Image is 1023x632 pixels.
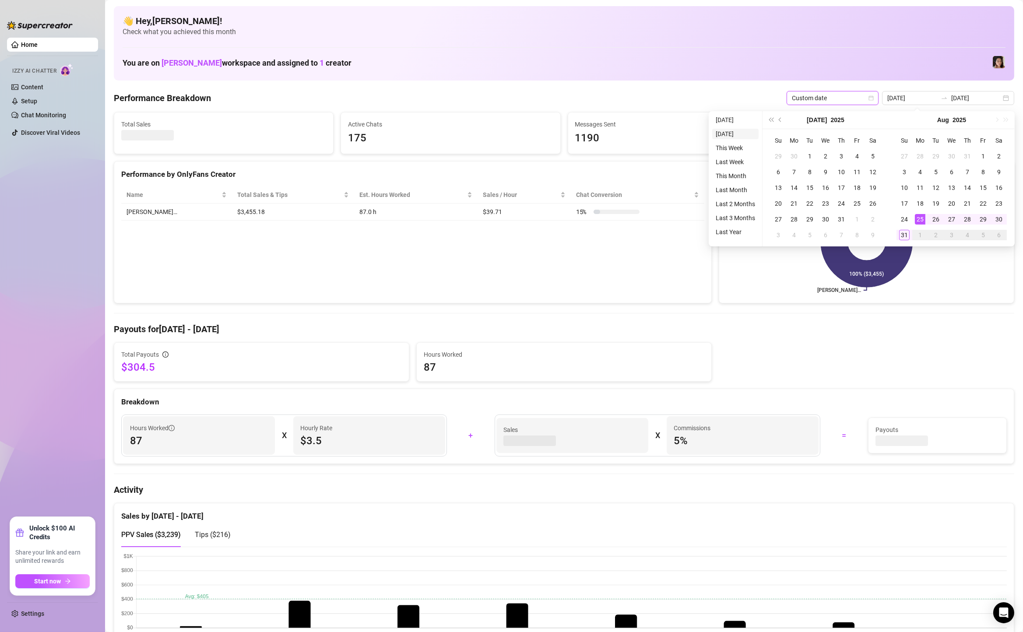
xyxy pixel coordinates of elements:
div: 17 [899,198,910,209]
td: 2025-08-18 [912,196,928,211]
div: 20 [946,198,957,209]
td: 2025-08-19 [928,196,944,211]
td: 2025-07-30 [818,211,833,227]
div: 10 [836,167,847,177]
div: 6 [773,167,784,177]
div: 5 [868,151,878,162]
img: Luna [993,56,1005,68]
div: 4 [962,230,973,240]
div: 23 [994,198,1004,209]
div: 9 [820,167,831,177]
td: 2025-07-09 [818,164,833,180]
div: 20 [773,198,784,209]
td: 2025-08-31 [896,227,912,243]
div: 9 [868,230,878,240]
td: $3,455.18 [232,204,355,221]
div: 22 [805,198,815,209]
th: Su [896,133,912,148]
div: 8 [852,230,862,240]
td: 2025-09-06 [991,227,1007,243]
td: 2025-08-01 [849,211,865,227]
td: 2025-09-04 [960,227,975,243]
li: Last Month [712,185,759,195]
td: $39.71 [478,204,571,221]
td: 2025-06-29 [770,148,786,164]
a: Content [21,84,43,91]
span: Share your link and earn unlimited rewards [15,548,90,565]
td: 2025-08-26 [928,211,944,227]
td: 2025-07-28 [912,148,928,164]
button: Choose a year [953,111,966,129]
div: 24 [899,214,910,225]
img: logo-BBDzfeDw.svg [7,21,73,30]
div: Est. Hours Worked [359,190,465,200]
input: End date [951,93,1001,103]
div: 28 [789,214,799,225]
div: 17 [836,183,847,193]
div: 28 [962,214,973,225]
td: 2025-08-04 [912,164,928,180]
td: 2025-07-15 [802,180,818,196]
h4: Performance Breakdown [114,92,211,104]
td: 2025-08-11 [912,180,928,196]
td: [PERSON_NAME]… [121,204,232,221]
span: Custom date [792,91,873,105]
td: 2025-07-14 [786,180,802,196]
th: Mo [912,133,928,148]
div: 2 [868,214,878,225]
td: 2025-08-15 [975,180,991,196]
div: 30 [789,151,799,162]
div: 19 [868,183,878,193]
div: 1 [805,151,815,162]
td: 2025-09-01 [912,227,928,243]
text: [PERSON_NAME]… [817,287,861,293]
div: 22 [978,198,988,209]
td: 2025-08-30 [991,211,1007,227]
a: Settings [21,610,44,617]
div: 26 [868,198,878,209]
div: 10 [899,183,910,193]
div: 6 [994,230,1004,240]
div: 3 [946,230,957,240]
td: 2025-07-12 [865,164,881,180]
th: Tu [802,133,818,148]
span: 175 [348,130,553,147]
div: 3 [836,151,847,162]
span: Total Payouts [121,350,159,359]
td: 2025-08-24 [896,211,912,227]
div: 11 [915,183,925,193]
div: 15 [978,183,988,193]
th: Total Sales & Tips [232,186,355,204]
th: Su [770,133,786,148]
th: Sales / Hour [478,186,571,204]
td: 2025-08-03 [770,227,786,243]
div: 15 [805,183,815,193]
td: 2025-08-09 [865,227,881,243]
span: arrow-right [65,578,71,584]
a: Chat Monitoring [21,112,66,119]
button: Start nowarrow-right [15,574,90,588]
td: 2025-07-28 [786,211,802,227]
div: 7 [836,230,847,240]
span: Tips ( $216 ) [195,530,231,539]
td: 2025-07-22 [802,196,818,211]
td: 2025-08-02 [991,148,1007,164]
li: [DATE] [712,129,759,139]
td: 2025-07-17 [833,180,849,196]
td: 2025-07-31 [833,211,849,227]
div: 2 [994,151,1004,162]
div: 5 [931,167,941,177]
div: = [826,428,863,442]
button: Last year (Control + left) [766,111,776,129]
td: 2025-07-27 [896,148,912,164]
span: 87 [424,360,704,374]
td: 2025-08-07 [960,164,975,180]
span: 87 [130,434,268,448]
td: 2025-08-28 [960,211,975,227]
span: Izzy AI Chatter [12,67,56,75]
div: 1 [915,230,925,240]
td: 2025-07-26 [865,196,881,211]
div: 3 [773,230,784,240]
td: 2025-08-02 [865,211,881,227]
span: Start now [35,578,61,585]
